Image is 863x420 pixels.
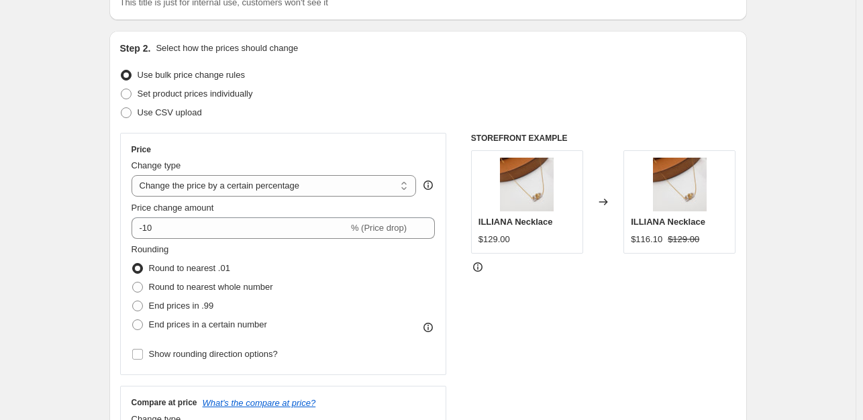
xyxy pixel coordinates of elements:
div: $116.10 [631,233,662,246]
span: ILLIANA Necklace [478,217,553,227]
span: Round to nearest .01 [149,263,230,273]
span: End prices in .99 [149,301,214,311]
span: Use CSV upload [138,107,202,117]
button: What's the compare at price? [203,398,316,408]
span: ILLIANA Necklace [631,217,705,227]
span: Change type [132,160,181,170]
h3: Compare at price [132,397,197,408]
h3: Price [132,144,151,155]
h6: STOREFRONT EXAMPLE [471,133,736,144]
img: 1_1_83a47c70-4489-4e51-9489-8e03e73c9a7c_80x.jpg [500,158,554,211]
span: End prices in a certain number [149,319,267,329]
input: -15 [132,217,348,239]
img: 1_1_83a47c70-4489-4e51-9489-8e03e73c9a7c_80x.jpg [653,158,707,211]
span: % (Price drop) [351,223,407,233]
div: $129.00 [478,233,510,246]
p: Select how the prices should change [156,42,298,55]
span: Rounding [132,244,169,254]
span: Round to nearest whole number [149,282,273,292]
h2: Step 2. [120,42,151,55]
span: Use bulk price change rules [138,70,245,80]
span: Show rounding direction options? [149,349,278,359]
span: Price change amount [132,203,214,213]
span: Set product prices individually [138,89,253,99]
div: help [421,178,435,192]
strike: $129.00 [668,233,699,246]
